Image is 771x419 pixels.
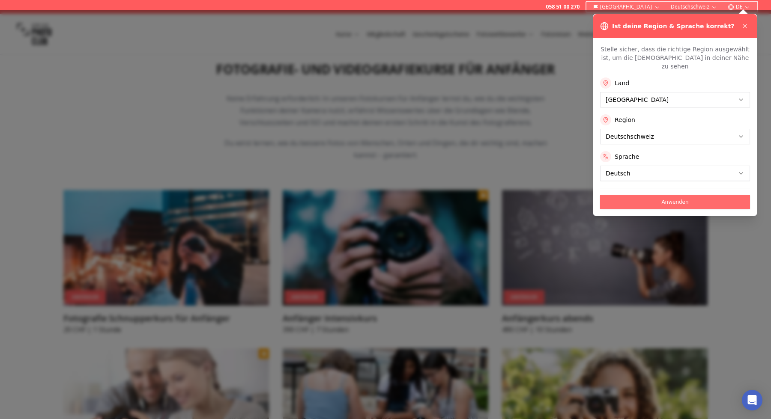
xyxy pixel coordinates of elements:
h3: Ist deine Region & Sprache korrekt? [612,22,734,30]
button: DE [724,2,754,12]
a: 058 51 00 270 [546,3,580,10]
label: Sprache [615,152,639,161]
p: Stelle sicher, dass die richtige Region ausgewählt ist, um die [DEMOGRAPHIC_DATA] in deiner Nähe ... [600,45,750,71]
button: [GEOGRAPHIC_DATA] [590,2,664,12]
button: Deutschschweiz [667,2,721,12]
button: Anwenden [600,195,750,209]
label: Region [615,116,635,124]
label: Land [615,79,629,87]
div: Open Intercom Messenger [742,390,762,410]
